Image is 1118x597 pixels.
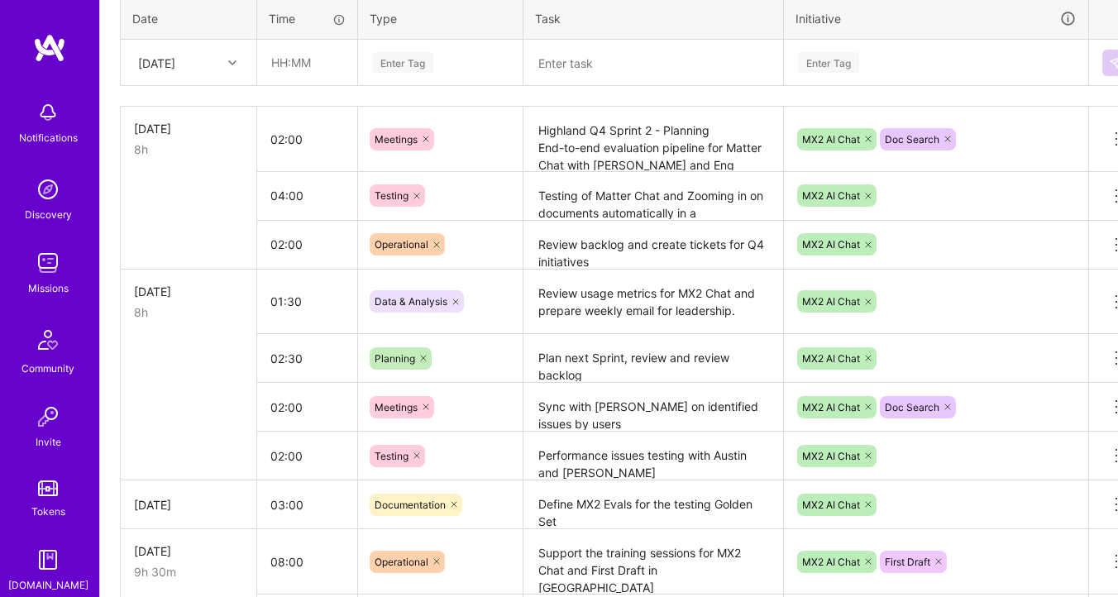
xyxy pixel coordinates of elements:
[375,238,428,251] span: Operational
[885,401,939,413] span: Doc Search
[28,320,68,360] img: Community
[525,222,781,268] textarea: Review backlog and create tickets for Q4 initiatives Create bug tickets for Doc Management review...
[21,360,74,377] div: Community
[375,556,428,568] span: Operational
[802,450,860,462] span: MX2 AI Chat
[525,271,781,333] textarea: Review usage metrics for MX2 Chat and prepare weekly email for leadership.
[134,496,243,513] div: [DATE]
[134,542,243,560] div: [DATE]
[258,41,356,84] input: HH:MM
[33,33,66,63] img: logo
[525,174,781,219] textarea: Testing of Matter Chat and Zooming in on documents automatically in a conversation
[802,133,860,146] span: MX2 AI Chat
[257,174,357,217] input: HH:MM
[138,54,175,71] div: [DATE]
[375,499,446,511] span: Documentation
[798,50,859,75] div: Enter Tag
[375,295,447,308] span: Data & Analysis
[31,96,64,129] img: bell
[525,108,781,170] textarea: Highland Q4 Sprint 2 - Planning End-to-end evaluation pipeline for Matter Chat with [PERSON_NAME]...
[31,543,64,576] img: guide book
[375,450,408,462] span: Testing
[802,295,860,308] span: MX2 AI Chat
[802,499,860,511] span: MX2 AI Chat
[31,503,65,520] div: Tokens
[802,189,860,202] span: MX2 AI Chat
[134,563,243,580] div: 9h 30m
[25,206,72,223] div: Discovery
[228,59,236,67] i: icon Chevron
[375,189,408,202] span: Testing
[134,120,243,137] div: [DATE]
[372,50,433,75] div: Enter Tag
[257,540,357,584] input: HH:MM
[19,129,78,146] div: Notifications
[885,133,939,146] span: Doc Search
[375,133,418,146] span: Meetings
[269,10,346,27] div: Time
[525,384,781,430] textarea: Sync with [PERSON_NAME] on identified issues by users Backlog refinement session with Highland De...
[802,238,860,251] span: MX2 AI Chat
[257,483,357,527] input: HH:MM
[795,9,1077,28] div: Initiative
[257,434,357,478] input: HH:MM
[525,531,781,593] textarea: Support the training sessions for MX2 Chat and First Draft in [GEOGRAPHIC_DATA]
[8,576,88,594] div: [DOMAIN_NAME]
[38,480,58,496] img: tokens
[28,279,69,297] div: Missions
[134,283,243,300] div: [DATE]
[31,246,64,279] img: teamwork
[802,556,860,568] span: MX2 AI Chat
[36,433,61,451] div: Invite
[802,352,860,365] span: MX2 AI Chat
[375,352,415,365] span: Planning
[525,433,781,479] textarea: Performance issues testing with Austin and [PERSON_NAME]
[525,336,781,381] textarea: Plan next Sprint, review and review backlog
[885,556,930,568] span: First Draft
[525,482,781,528] textarea: Define MX2 Evals for the testing Golden Set
[31,400,64,433] img: Invite
[134,141,243,158] div: 8h
[802,401,860,413] span: MX2 AI Chat
[257,385,357,429] input: HH:MM
[257,337,357,380] input: HH:MM
[257,222,357,266] input: HH:MM
[257,117,357,161] input: HH:MM
[31,173,64,206] img: discovery
[134,303,243,321] div: 8h
[257,279,357,323] input: HH:MM
[375,401,418,413] span: Meetings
